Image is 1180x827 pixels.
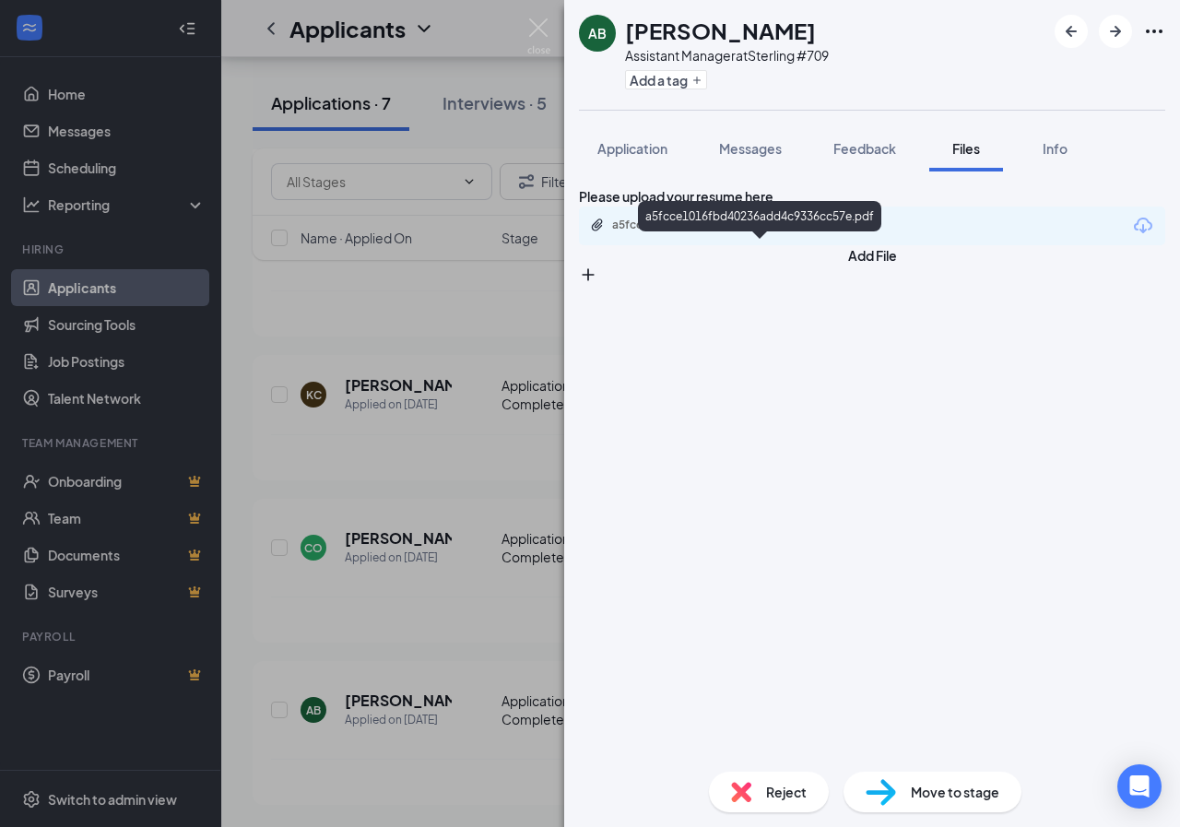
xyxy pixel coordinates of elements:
[625,46,829,65] div: Assistant Manager at Sterling #709
[590,218,605,232] svg: Paperclip
[952,140,980,157] span: Files
[579,266,597,284] svg: Plus
[612,218,870,232] div: a5fcce1016fbd40236add4c9336cc57e.pdf
[625,70,707,89] button: PlusAdd a tag
[588,24,607,42] div: AB
[1104,20,1127,42] svg: ArrowRight
[625,15,816,46] h1: [PERSON_NAME]
[590,218,889,235] a: Paperclipa5fcce1016fbd40236add4c9336cc57e.pdf
[1143,20,1165,42] svg: Ellipses
[1099,15,1132,48] button: ArrowRight
[579,245,1165,284] button: Add FilePlus
[638,201,881,231] div: a5fcce1016fbd40236add4c9336cc57e.pdf
[833,140,896,157] span: Feedback
[597,140,667,157] span: Application
[766,782,807,802] span: Reject
[719,140,782,157] span: Messages
[1055,15,1088,48] button: ArrowLeftNew
[1117,764,1162,809] div: Open Intercom Messenger
[691,75,702,86] svg: Plus
[1060,20,1082,42] svg: ArrowLeftNew
[911,782,999,802] span: Move to stage
[1043,140,1068,157] span: Info
[579,186,1165,207] div: Please upload your resume here
[1132,215,1154,237] svg: Download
